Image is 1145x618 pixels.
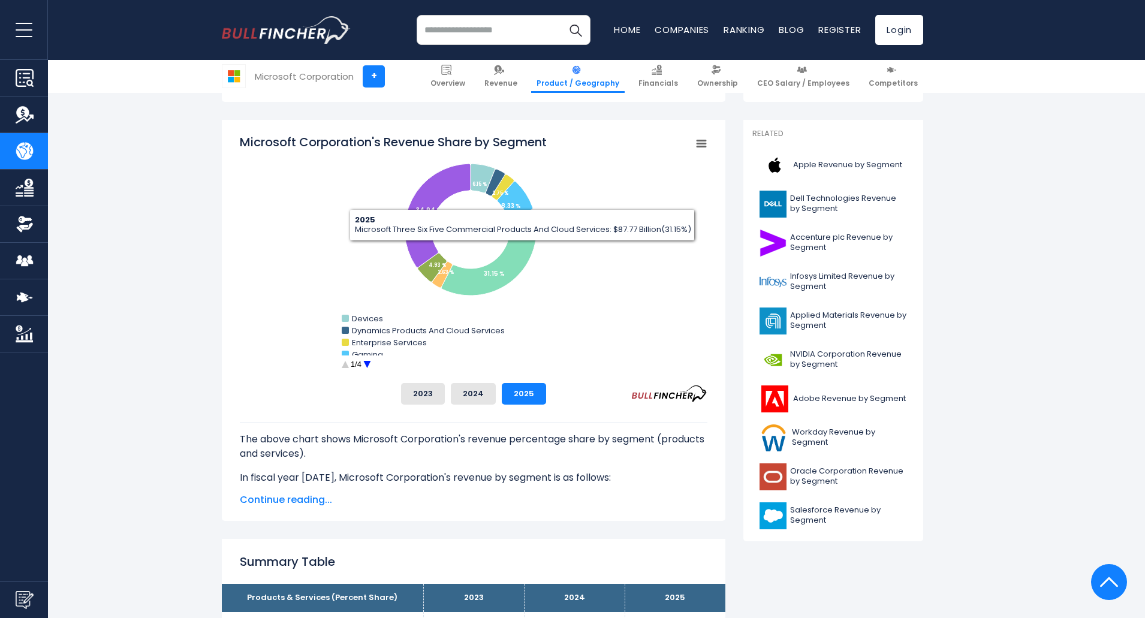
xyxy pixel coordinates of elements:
[752,382,914,415] a: Adobe Revenue by Segment
[724,23,764,36] a: Ranking
[692,60,743,93] a: Ownership
[240,134,707,373] svg: Microsoft Corporation's Revenue Share by Segment
[614,23,640,36] a: Home
[423,584,524,612] th: 2023
[401,383,445,405] button: 2023
[760,191,787,218] img: DELL logo
[790,233,907,253] span: Accenture plc Revenue by Segment
[222,16,351,44] img: bullfincher logo
[760,502,787,529] img: CRM logo
[760,308,787,334] img: AMAT logo
[255,70,354,83] div: Microsoft Corporation
[752,149,914,182] a: Apple Revenue by Segment
[790,349,907,370] span: NVIDIA Corporation Revenue by Segment
[352,349,383,360] text: Gaming
[790,466,907,487] span: Oracle Corporation Revenue by Segment
[16,215,34,233] img: Ownership
[524,584,625,612] th: 2024
[438,269,454,276] tspan: 2.63 %
[752,499,914,532] a: Salesforce Revenue by Segment
[655,23,709,36] a: Companies
[416,206,442,215] tspan: 34.94 %
[875,15,923,45] a: Login
[790,310,907,331] span: Applied Materials Revenue by Segment
[760,385,790,412] img: ADBE logo
[752,188,914,221] a: Dell Technologies Revenue by Segment
[752,421,914,454] a: Workday Revenue by Segment
[240,471,707,485] p: In fiscal year [DATE], Microsoft Corporation's revenue by segment is as follows:
[492,190,508,197] tspan: 2.75 %
[790,505,907,526] span: Salesforce Revenue by Segment
[425,60,471,93] a: Overview
[531,60,625,93] a: Product / Geography
[501,201,521,210] tspan: 8.33 %
[760,463,787,490] img: ORCL logo
[351,360,361,369] text: 1/4
[752,227,914,260] a: Accenture plc Revenue by Segment
[240,134,547,150] tspan: Microsoft Corporation's Revenue Share by Segment
[222,65,245,88] img: MSFT logo
[352,337,427,348] text: Enterprise Services
[352,325,505,336] text: Dynamics Products And Cloud Services
[793,394,906,404] span: Adobe Revenue by Segment
[472,181,487,188] tspan: 6.15 %
[760,230,787,257] img: ACN logo
[561,15,590,45] button: Search
[752,305,914,337] a: Applied Materials Revenue by Segment
[511,222,527,229] tspan: 6.32 %
[537,79,619,88] span: Product / Geography
[757,79,849,88] span: CEO Salary / Employees
[697,79,738,88] span: Ownership
[240,553,707,571] h2: Summary Table
[790,272,907,292] span: Infosys Limited Revenue by Segment
[430,79,465,88] span: Overview
[625,584,725,612] th: 2025
[869,79,918,88] span: Competitors
[779,23,804,36] a: Blog
[429,262,446,269] tspan: 4.93 %
[790,194,907,214] span: Dell Technologies Revenue by Segment
[760,269,787,296] img: INFY logo
[352,313,383,324] text: Devices
[240,493,707,507] span: Continue reading...
[240,432,707,461] p: The above chart shows Microsoft Corporation's revenue percentage share by segment (products and s...
[760,346,787,373] img: NVDA logo
[484,79,517,88] span: Revenue
[479,60,523,93] a: Revenue
[793,160,902,170] span: Apple Revenue by Segment
[752,129,914,139] p: Related
[818,23,861,36] a: Register
[451,383,496,405] button: 2024
[760,152,790,179] img: AAPL logo
[752,460,914,493] a: Oracle Corporation Revenue by Segment
[752,343,914,376] a: NVIDIA Corporation Revenue by Segment
[863,60,923,93] a: Competitors
[484,269,505,278] tspan: 31.15 %
[222,584,423,612] th: Products & Services (Percent Share)
[502,383,546,405] button: 2025
[792,427,907,448] span: Workday Revenue by Segment
[760,424,788,451] img: WDAY logo
[363,65,385,88] a: +
[633,60,683,93] a: Financials
[222,16,351,44] a: Go to homepage
[752,60,855,93] a: CEO Salary / Employees
[638,79,678,88] span: Financials
[752,266,914,299] a: Infosys Limited Revenue by Segment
